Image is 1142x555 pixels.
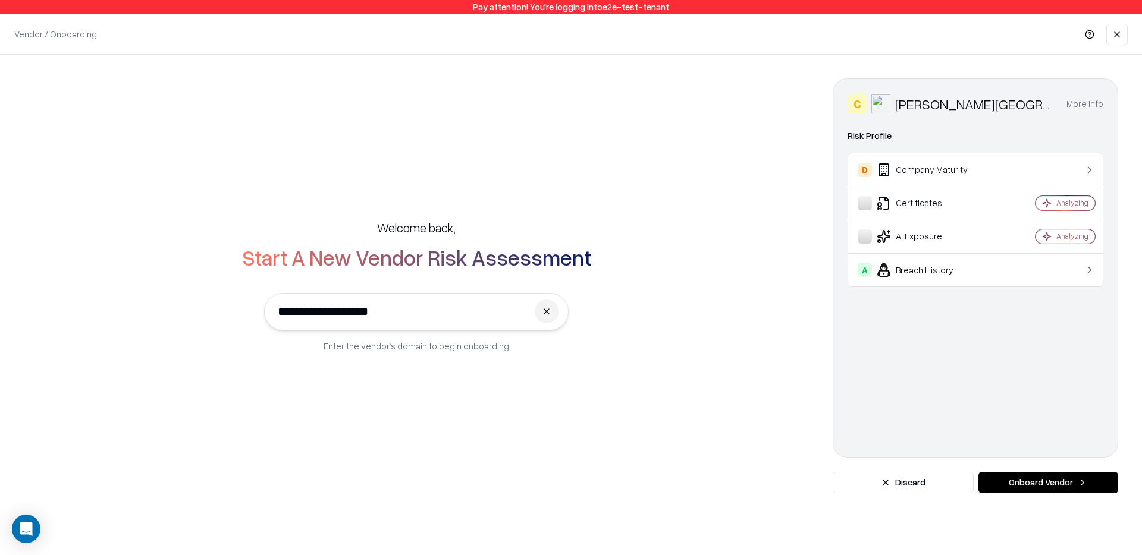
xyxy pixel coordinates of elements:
p: Vendor / Onboarding [14,28,97,40]
h2: Start A New Vendor Risk Assessment [242,245,591,269]
button: Discard [833,472,974,493]
div: C [848,94,867,113]
img: Reichman University [871,94,890,113]
div: [PERSON_NAME][GEOGRAPHIC_DATA] [895,94,1052,113]
div: A [858,263,872,277]
button: Onboard Vendor [978,472,1118,493]
div: Company Maturity [858,163,1000,177]
div: Open Intercom Messenger [12,515,40,543]
h5: Welcome back, [377,219,456,236]
div: Analyzing [1056,198,1088,208]
p: Enter the vendor’s domain to begin onboarding [324,340,509,352]
div: Analyzing [1056,231,1088,241]
div: Risk Profile [848,129,1103,143]
div: AI Exposure [858,229,1000,244]
div: Breach History [858,263,1000,277]
div: D [858,163,872,177]
div: Certificates [858,196,1000,210]
button: More info [1066,93,1103,115]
